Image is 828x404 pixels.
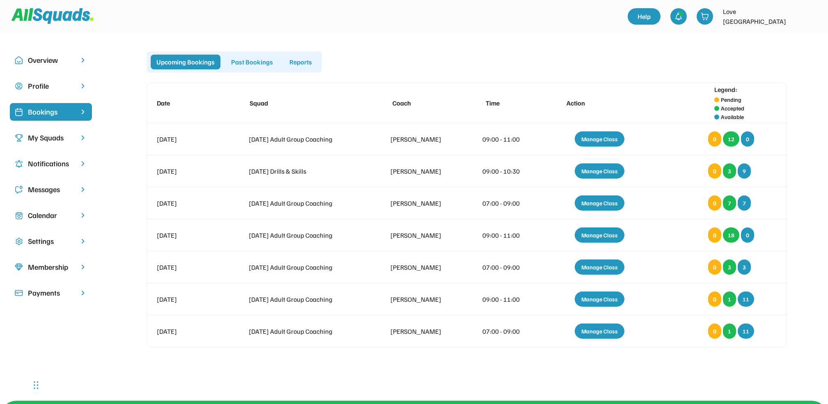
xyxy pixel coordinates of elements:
[249,134,360,144] div: [DATE] Adult Group Coaching
[708,324,721,339] div: 0
[28,210,74,221] div: Calendar
[482,294,532,304] div: 09:00 - 11:00
[390,166,452,176] div: [PERSON_NAME]
[708,163,721,179] div: 0
[701,12,709,21] img: shopping-cart-01%20%281%29.svg
[708,259,721,275] div: 0
[79,108,87,116] img: chevron-right%20copy%203.svg
[575,259,624,275] div: Manage Class
[157,230,219,240] div: [DATE]
[738,324,754,339] div: 11
[79,237,87,245] img: chevron-right.svg
[28,158,74,169] div: Notifications
[79,211,87,219] img: chevron-right.svg
[721,112,744,121] div: Available
[723,131,739,147] div: 12
[15,56,23,64] img: Icon%20copy%2010.svg
[575,324,624,339] div: Manage Class
[157,166,219,176] div: [DATE]
[723,227,739,243] div: 18
[15,134,23,142] img: Icon%20copy%203.svg
[249,166,360,176] div: [DATE] Drills & Skills
[708,131,721,147] div: 0
[284,55,318,69] div: Reports
[575,131,624,147] div: Manage Class
[15,82,23,90] img: user-circle.svg
[28,287,74,298] div: Payments
[390,326,452,336] div: [PERSON_NAME]
[249,294,360,304] div: [DATE] Adult Group Coaching
[15,263,23,271] img: Icon%20copy%208.svg
[390,294,452,304] div: [PERSON_NAME]
[28,184,74,195] div: Messages
[157,134,219,144] div: [DATE]
[723,163,736,179] div: 3
[708,195,721,211] div: 0
[714,85,737,94] div: Legend:
[79,56,87,64] img: chevron-right.svg
[575,163,624,179] div: Manage Class
[486,98,535,108] div: Time
[249,262,360,272] div: [DATE] Adult Group Coaching
[15,108,23,116] img: Icon%20%2819%29.svg
[721,95,741,104] div: Pending
[723,292,736,307] div: 1
[802,8,818,25] img: LTPP_Logo_REV.jpeg
[390,198,452,208] div: [PERSON_NAME]
[723,259,736,275] div: 3
[250,98,361,108] div: Squad
[738,163,751,179] div: 9
[723,7,797,26] div: Love [GEOGRAPHIC_DATA]
[575,292,624,307] div: Manage Class
[482,262,532,272] div: 07:00 - 09:00
[225,55,279,69] div: Past Bookings
[741,131,754,147] div: 0
[482,134,532,144] div: 09:00 - 11:00
[738,259,751,275] div: 3
[79,186,87,193] img: chevron-right.svg
[723,324,736,339] div: 1
[15,237,23,246] img: Icon%20copy%2016.svg
[28,80,74,92] div: Profile
[15,160,23,168] img: Icon%20copy%204.svg
[390,230,452,240] div: [PERSON_NAME]
[249,326,360,336] div: [DATE] Adult Group Coaching
[15,186,23,194] img: Icon%20copy%205.svg
[249,198,360,208] div: [DATE] Adult Group Coaching
[79,263,87,271] img: chevron-right.svg
[157,262,219,272] div: [DATE]
[11,8,94,24] img: Squad%20Logo.svg
[249,230,360,240] div: [DATE] Adult Group Coaching
[28,262,74,273] div: Membership
[567,98,641,108] div: Action
[79,289,87,297] img: chevron-right.svg
[721,104,744,112] div: Accepted
[79,160,87,168] img: chevron-right.svg
[628,8,661,25] a: Help
[708,227,721,243] div: 0
[575,227,624,243] div: Manage Class
[79,134,87,142] img: chevron-right.svg
[15,289,23,297] img: Icon%20%2815%29.svg
[482,198,532,208] div: 07:00 - 09:00
[723,195,736,211] div: 7
[674,12,683,21] img: bell-03%20%281%29.svg
[708,292,721,307] div: 0
[738,195,751,211] div: 7
[157,326,219,336] div: [DATE]
[390,134,452,144] div: [PERSON_NAME]
[390,262,452,272] div: [PERSON_NAME]
[482,326,532,336] div: 07:00 - 09:00
[575,195,624,211] div: Manage Class
[28,236,74,247] div: Settings
[157,98,219,108] div: Date
[28,106,74,117] div: Bookings
[157,294,219,304] div: [DATE]
[157,198,219,208] div: [DATE]
[741,227,754,243] div: 0
[482,166,532,176] div: 09:00 - 10:30
[28,55,74,66] div: Overview
[15,211,23,220] img: Icon%20copy%207.svg
[28,132,74,143] div: My Squads
[482,230,532,240] div: 09:00 - 11:00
